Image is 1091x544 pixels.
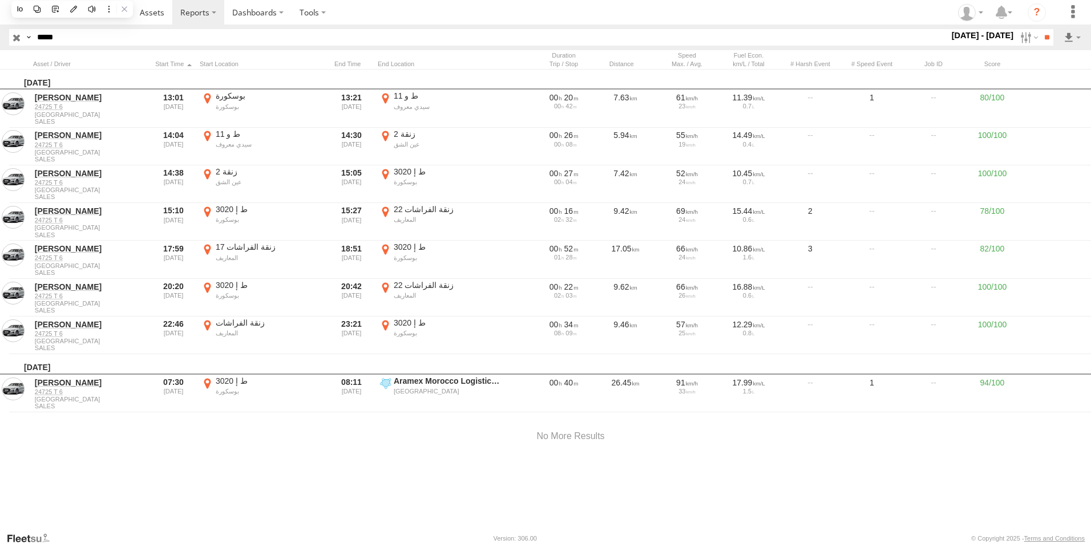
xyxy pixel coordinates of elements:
div: بوسكورة [394,254,502,262]
div: 0.7 [722,178,775,185]
span: 04 [565,178,576,185]
div: 14:38 [DATE] [152,167,195,202]
span: [GEOGRAPHIC_DATA] [35,262,146,269]
div: 16.88 [722,282,775,292]
span: [GEOGRAPHIC_DATA] [35,396,146,403]
a: [PERSON_NAME] [35,282,146,292]
div: 9.46 [597,318,654,353]
div: 66 [660,282,714,292]
div: 5.94 [597,129,654,164]
div: 0.4 [722,141,775,148]
a: 24725 T 6 [35,292,146,300]
a: View Asset in Asset Management [2,319,25,342]
span: 16 [564,206,579,216]
a: [PERSON_NAME] [35,377,146,388]
span: 08 [554,330,564,336]
div: 100/100 [967,318,1018,353]
a: [PERSON_NAME] [35,130,146,140]
div: 52 [660,168,714,178]
div: 3 [782,242,839,277]
div: 61 [660,92,714,103]
a: View Asset in Asset Management [2,130,25,153]
span: 00 [549,131,562,140]
div: Aramex Morocco Logistics/ AIn Sebaa [394,376,502,386]
div: 55 [660,130,714,140]
div: 78/100 [967,204,1018,239]
label: Search Query [24,29,33,46]
div: 1.5 [722,388,775,395]
span: 00 [554,141,564,148]
div: 23 [660,103,714,109]
a: Visit our Website [6,533,59,544]
div: 22:46 [DATE] [152,318,195,353]
span: 27 [564,169,579,178]
a: [PERSON_NAME] [35,206,146,216]
label: Click to View Event Location [378,376,503,411]
div: 100/100 [967,129,1018,164]
span: 00 [554,103,564,109]
div: Click to Sort [33,60,147,68]
div: [1565s] 31/08/2025 14:04 - 31/08/2025 14:30 [537,130,591,140]
div: عين الشق [216,178,324,186]
div: المعاريف [216,329,324,337]
div: سيدي معروف [216,140,324,148]
div: 22 زنقة الفراشات [394,204,502,214]
a: View Asset in Asset Management [2,243,25,266]
div: Click to Sort [597,60,654,68]
span: 26 [564,131,579,140]
label: Click to View Event Location [378,91,503,126]
label: Click to View Event Location [200,91,325,126]
label: Search Filter Options [1016,29,1040,46]
span: [GEOGRAPHIC_DATA] [35,338,146,344]
div: المعاريف [394,216,502,224]
div: 10.45 [722,168,775,178]
div: ط و 11 [394,91,502,101]
span: [GEOGRAPHIC_DATA] [35,300,146,307]
div: [GEOGRAPHIC_DATA] [394,387,502,395]
a: Terms and Conditions [1024,535,1085,542]
span: 02 [554,216,564,223]
div: المعاريف [216,254,324,262]
div: بوسكورة [216,387,324,395]
div: 11.39 [722,92,775,103]
div: 19 [660,141,714,148]
span: [GEOGRAPHIC_DATA] [35,111,146,118]
div: 10.86 [722,243,775,254]
div: 33 [660,388,714,395]
label: Export results as... [1062,29,1082,46]
a: [PERSON_NAME] [35,319,146,330]
div: زنقة 2 [394,129,502,139]
div: 7.63 [597,91,654,126]
div: ط إ 3020 [216,280,324,290]
div: زنقة الفراشات [216,318,324,328]
div: 14:04 [DATE] [152,129,195,164]
label: Click to View Event Location [200,167,325,202]
span: 22 [564,282,579,291]
span: 32 [565,216,576,223]
div: سيدي معروف [394,103,502,111]
span: [GEOGRAPHIC_DATA] [35,149,146,156]
div: 9.42 [597,204,654,239]
div: [976s] 31/08/2025 15:10 - 31/08/2025 15:27 [537,206,591,216]
div: 0.8 [722,330,775,336]
span: Filter Results to this Group [35,307,146,314]
div: ط إ 3020 [394,318,502,328]
div: [1629s] 31/08/2025 14:38 - 31/08/2025 15:05 [537,168,591,178]
div: بوسكورة [216,91,324,101]
div: 26 [660,292,714,299]
div: Emad Mabrouk [954,4,987,21]
span: 03 [565,292,576,299]
span: [GEOGRAPHIC_DATA] [35,224,146,231]
span: 00 [549,244,562,253]
div: Version: 306.00 [494,535,537,542]
span: 08 [565,141,576,148]
span: Filter Results to this Group [35,118,146,125]
div: 94/100 [967,376,1018,411]
div: 91 [660,377,714,388]
span: 00 [554,178,564,185]
div: Click to Sort [152,60,195,68]
div: بوسكورة [394,329,502,337]
div: 57 [660,319,714,330]
div: 0.6 [722,292,775,299]
div: 20:42 [DATE] [330,280,373,315]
